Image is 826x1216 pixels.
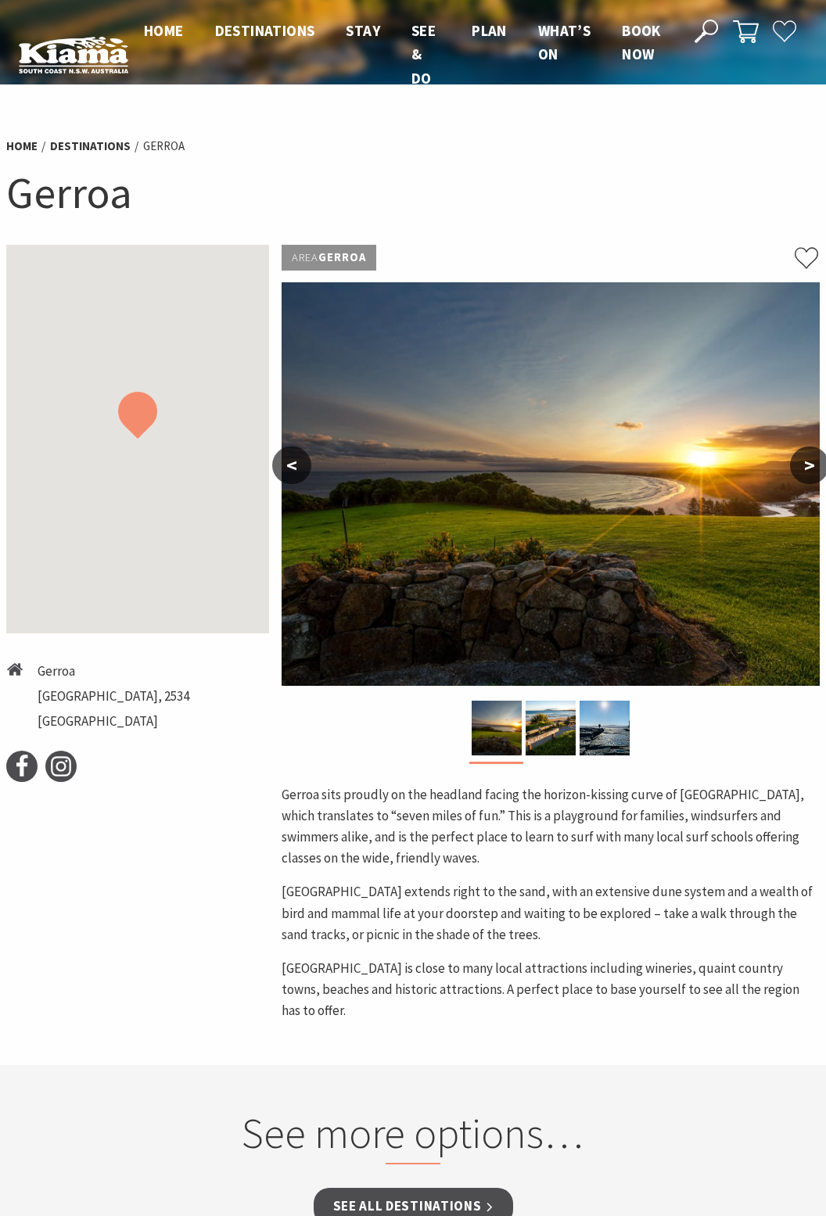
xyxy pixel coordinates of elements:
[6,164,820,221] h1: Gerroa
[38,711,189,732] li: [GEOGRAPHIC_DATA]
[282,282,820,686] img: Sunset over Seven Mile Beach
[215,21,315,40] span: Destinations
[272,447,311,484] button: <
[282,881,820,945] p: [GEOGRAPHIC_DATA] extends right to the sand, with an extensive dune system and a wealth of bird a...
[153,1108,674,1165] h2: See more options…
[622,21,661,63] span: Book now
[580,701,630,755] img: Gerroa
[282,784,820,870] p: Gerroa sits proudly on the headland facing the horizon-kissing curve of [GEOGRAPHIC_DATA], which ...
[538,21,591,63] span: What’s On
[292,250,318,264] span: Area
[411,21,436,88] span: See & Do
[282,245,376,271] p: Gerroa
[128,19,677,90] nav: Main Menu
[38,686,189,707] li: [GEOGRAPHIC_DATA], 2534
[143,137,185,156] li: Gerroa
[472,21,507,40] span: Plan
[38,661,189,682] li: Gerroa
[346,21,380,40] span: Stay
[6,138,38,154] a: Home
[50,138,131,154] a: Destinations
[19,36,128,74] img: Kiama Logo
[144,21,184,40] span: Home
[526,701,576,755] img: Seven Mile Beach
[282,958,820,1022] p: [GEOGRAPHIC_DATA] is close to many local attractions including wineries, quaint country towns, be...
[472,701,522,755] img: Sunset over Seven Mile Beach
